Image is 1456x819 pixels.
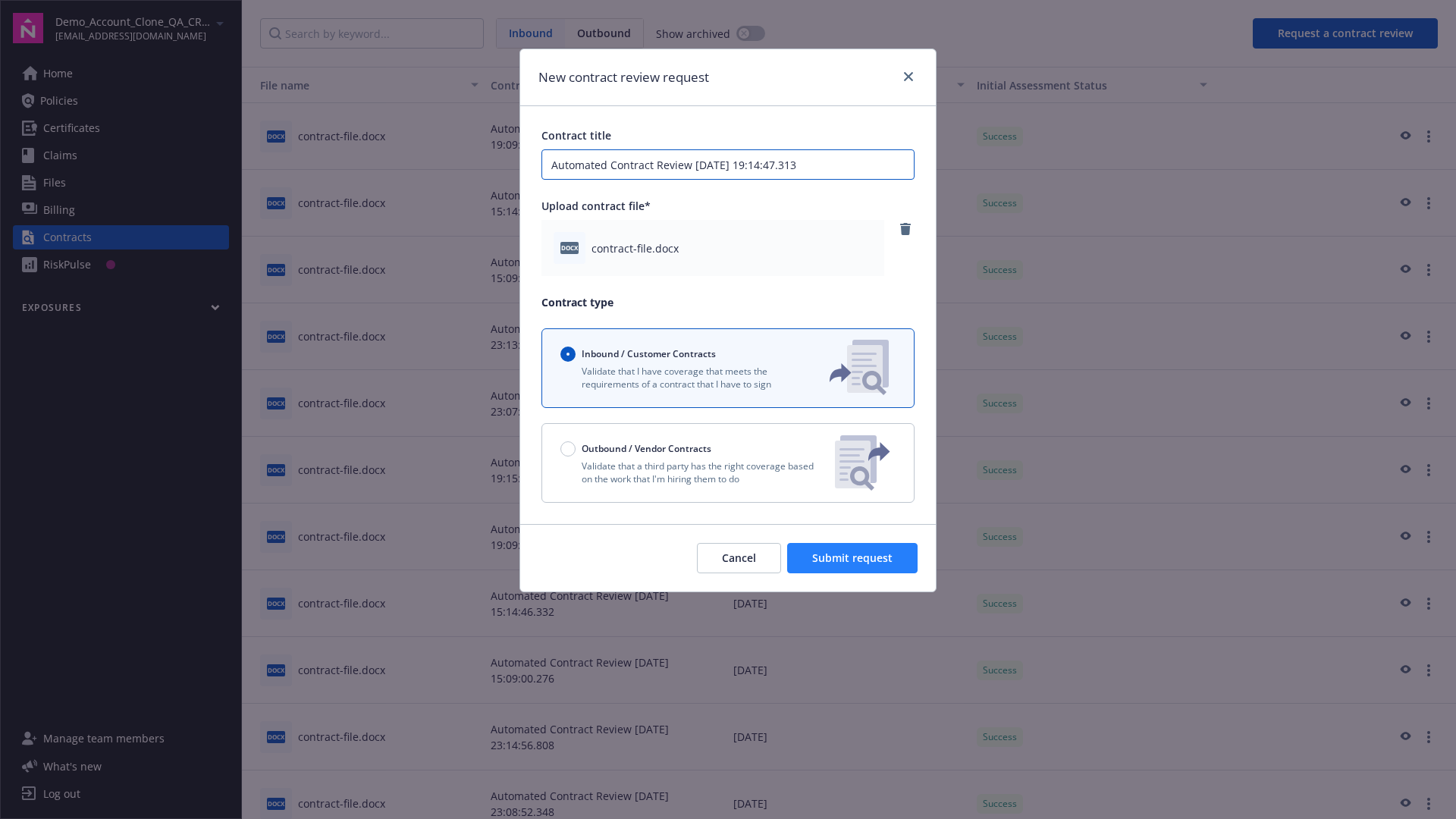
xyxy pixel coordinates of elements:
[722,551,756,565] span: Cancel
[541,128,611,143] span: Contract title
[591,240,679,256] span: contract-file.docx
[582,347,716,360] span: Inbound / Customer Contracts
[541,328,915,408] button: Inbound / Customer ContractsValidate that I have coverage that meets the requirements of a contra...
[787,543,918,573] button: Submit request
[541,423,915,503] button: Outbound / Vendor ContractsValidate that a third party has the right coverage based on the work t...
[560,441,576,457] input: Outbound / Vendor Contracts
[896,220,915,238] a: remove
[899,67,918,86] a: close
[541,149,915,180] input: Enter a title for this contract
[560,242,579,253] span: docx
[560,365,805,391] p: Validate that I have coverage that meets the requirements of a contract that I have to sign
[538,67,709,87] h1: New contract review request
[812,551,893,565] span: Submit request
[541,199,651,213] span: Upload contract file*
[697,543,781,573] button: Cancel
[560,460,823,485] p: Validate that a third party has the right coverage based on the work that I'm hiring them to do
[560,347,576,362] input: Inbound / Customer Contracts
[582,442,711,455] span: Outbound / Vendor Contracts
[541,294,915,310] p: Contract type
